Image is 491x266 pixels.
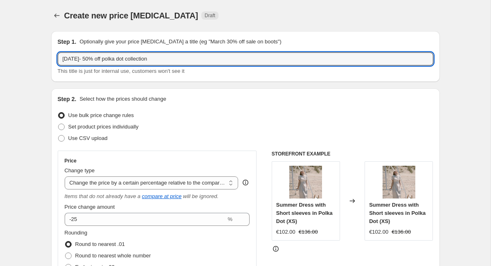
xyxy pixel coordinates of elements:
span: Summer Dress with Short sleeves in Polka Dot (XS) [369,202,426,224]
div: €102.00 [369,228,388,236]
h3: Price [65,158,77,164]
i: will be ignored. [183,193,218,199]
span: Round to nearest whole number [75,252,151,259]
strike: €136.00 [299,228,318,236]
img: summer-dress-with-short-sleeves-in-polka-dot-old-linen-mill-56157637771594_80x.jpg [383,166,415,198]
div: help [241,178,250,187]
span: Rounding [65,230,88,236]
strike: €136.00 [392,228,411,236]
span: Use CSV upload [68,135,108,141]
p: Optionally give your price [MEDICAL_DATA] a title (eg "March 30% off sale on boots") [79,38,281,46]
img: summer-dress-with-short-sleeves-in-polka-dot-old-linen-mill-56157637771594_80x.jpg [289,166,322,198]
p: Select how the prices should change [79,95,166,103]
i: Items that do not already have a [65,193,141,199]
input: -20 [65,213,226,226]
div: €102.00 [276,228,295,236]
button: Price change jobs [51,10,63,21]
span: Change type [65,167,95,174]
span: Summer Dress with Short sleeves in Polka Dot (XS) [276,202,333,224]
span: Set product prices individually [68,124,139,130]
h2: Step 2. [58,95,77,103]
button: compare at price [142,193,182,199]
span: This title is just for internal use, customers won't see it [58,68,185,74]
span: % [227,216,232,222]
span: Round to nearest .01 [75,241,125,247]
span: Use bulk price change rules [68,112,134,118]
h2: Step 1. [58,38,77,46]
span: Price change amount [65,204,115,210]
span: Draft [205,12,215,19]
h6: STOREFRONT EXAMPLE [272,151,433,157]
input: 30% off holiday sale [58,52,433,65]
span: Create new price [MEDICAL_DATA] [64,11,198,20]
